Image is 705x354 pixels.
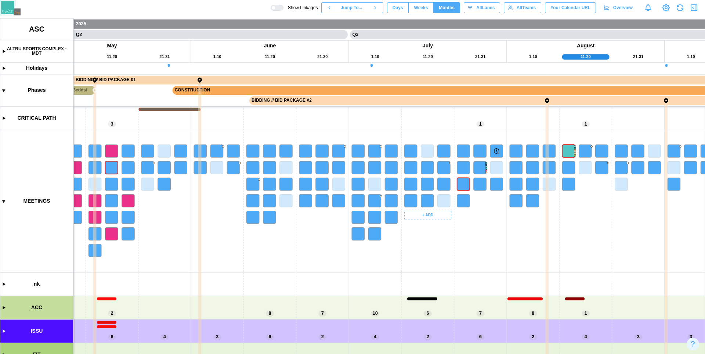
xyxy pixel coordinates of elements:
button: Weeks [409,2,434,13]
button: AllLanes [464,2,500,13]
span: All Lanes [476,3,495,13]
button: Days [387,2,409,13]
span: Your Calendar URL [550,3,590,13]
button: Open Drawer [689,3,699,13]
span: Jump To... [341,3,362,13]
a: Notifications [642,1,654,14]
span: All Teams [517,3,536,13]
button: Your Calendar URL [545,2,596,13]
button: AllTeams [504,2,541,13]
button: Refresh Grid [675,3,685,13]
span: Show Linkages [283,5,318,11]
span: Days [393,3,403,13]
span: Months [439,3,455,13]
button: Jump To... [337,2,367,13]
button: Months [433,2,460,13]
a: Overview [600,2,638,13]
span: Overview [613,3,633,13]
a: View Project [661,3,671,13]
span: Weeks [414,3,428,13]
